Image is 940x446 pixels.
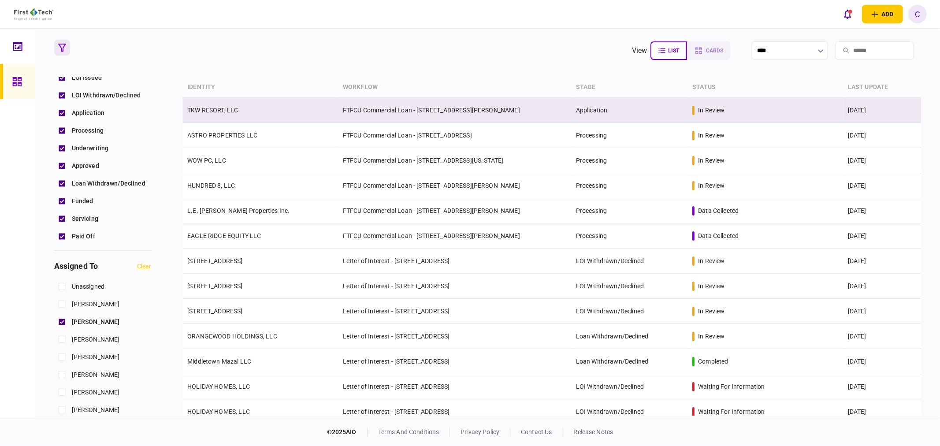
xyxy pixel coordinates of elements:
div: data collected [698,231,739,240]
div: view [632,45,647,56]
td: FTFCU Commercial Loan - [STREET_ADDRESS][US_STATE] [338,148,572,173]
td: Letter of Interest - [STREET_ADDRESS] [338,274,572,299]
a: HOLIDAY HOMES, LLC [187,383,250,390]
span: [PERSON_NAME] [72,405,120,415]
td: Loan Withdrawn/Declined [572,324,688,349]
td: [DATE] [843,399,921,424]
td: Letter of Interest - [STREET_ADDRESS] [338,249,572,274]
a: release notes [574,428,613,435]
div: in review [698,282,725,290]
a: privacy policy [461,428,499,435]
img: client company logo [14,8,53,20]
td: [DATE] [843,198,921,223]
td: [DATE] [843,299,921,324]
a: contact us [521,428,552,435]
button: list [650,41,687,60]
h3: assigned to [54,262,98,270]
button: open notifications list [838,5,857,23]
button: open adding identity options [862,5,903,23]
a: [STREET_ADDRESS] [187,308,242,315]
td: FTFCU Commercial Loan - [STREET_ADDRESS] [338,123,572,148]
span: Application [72,108,104,118]
td: Loan Withdrawn/Declined [572,349,688,374]
div: waiting for information [698,382,765,391]
span: Funded [72,197,93,206]
a: L.E. [PERSON_NAME] Properties Inc. [187,207,290,214]
td: [DATE] [843,148,921,173]
td: [DATE] [843,123,921,148]
th: identity [183,77,338,98]
a: WOW PC, LLC [187,157,226,164]
span: LOI Withdrawn/Declined [72,91,141,100]
span: list [668,48,679,54]
td: Letter of Interest - [STREET_ADDRESS] [338,399,572,424]
td: Processing [572,223,688,249]
span: unassigned [72,282,104,291]
div: in review [698,256,725,265]
td: Processing [572,198,688,223]
td: LOI Withdrawn/Declined [572,249,688,274]
span: [PERSON_NAME] [72,300,120,309]
td: FTFCU Commercial Loan - [STREET_ADDRESS][PERSON_NAME] [338,223,572,249]
div: in review [698,307,725,316]
span: Servicing [72,214,98,223]
div: data collected [698,206,739,215]
a: TKW RESORT, LLC [187,107,238,114]
td: LOI Withdrawn/Declined [572,374,688,399]
td: LOI Withdrawn/Declined [572,299,688,324]
div: waiting for information [698,407,765,416]
th: last update [843,77,921,98]
td: [DATE] [843,349,921,374]
div: in review [698,131,725,140]
td: [DATE] [843,173,921,198]
td: LOI Withdrawn/Declined [572,399,688,424]
td: Letter of Interest - [STREET_ADDRESS] [338,349,572,374]
td: Letter of Interest - [STREET_ADDRESS] [338,299,572,324]
span: [PERSON_NAME] [72,353,120,362]
span: Underwriting [72,144,109,153]
a: [STREET_ADDRESS] [187,257,242,264]
span: [PERSON_NAME] [72,335,120,344]
div: in review [698,332,725,341]
th: stage [572,77,688,98]
th: workflow [338,77,572,98]
a: HUNDRED 8, LLC [187,182,235,189]
td: Processing [572,123,688,148]
td: Processing [572,148,688,173]
a: [STREET_ADDRESS] [187,282,242,290]
span: Loan Withdrawn/Declined [72,179,145,188]
td: Processing [572,173,688,198]
div: completed [698,357,728,366]
div: © 2025 AIO [327,427,368,437]
a: EAGLE RIDGE EQUITY LLC [187,232,261,239]
a: ORANGEWOOD HOLDINGS, LLC [187,333,277,340]
td: [DATE] [843,249,921,274]
td: [DATE] [843,324,921,349]
a: terms and conditions [378,428,439,435]
td: Letter of Interest - [STREET_ADDRESS] [338,374,572,399]
button: cards [687,41,730,60]
div: in review [698,156,725,165]
a: ASTRO PROPERTIES LLC [187,132,257,139]
button: clear [137,263,151,270]
span: [PERSON_NAME] [72,388,120,397]
td: Letter of Interest - [STREET_ADDRESS] [338,324,572,349]
span: [PERSON_NAME] [72,370,120,379]
td: LOI Withdrawn/Declined [572,274,688,299]
th: status [688,77,843,98]
td: [DATE] [843,223,921,249]
td: FTFCU Commercial Loan - [STREET_ADDRESS][PERSON_NAME] [338,98,572,123]
span: [PERSON_NAME] [72,317,120,327]
span: LOI Issued [72,73,102,82]
div: in review [698,106,725,115]
span: Paid Off [72,232,95,241]
td: FTFCU Commercial Loan - [STREET_ADDRESS][PERSON_NAME] [338,198,572,223]
td: FTFCU Commercial Loan - [STREET_ADDRESS][PERSON_NAME] [338,173,572,198]
a: HOLIDAY HOMES, LLC [187,408,250,415]
div: in review [698,181,725,190]
button: C [908,5,927,23]
span: Approved [72,161,99,171]
span: cards [706,48,723,54]
td: [DATE] [843,374,921,399]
